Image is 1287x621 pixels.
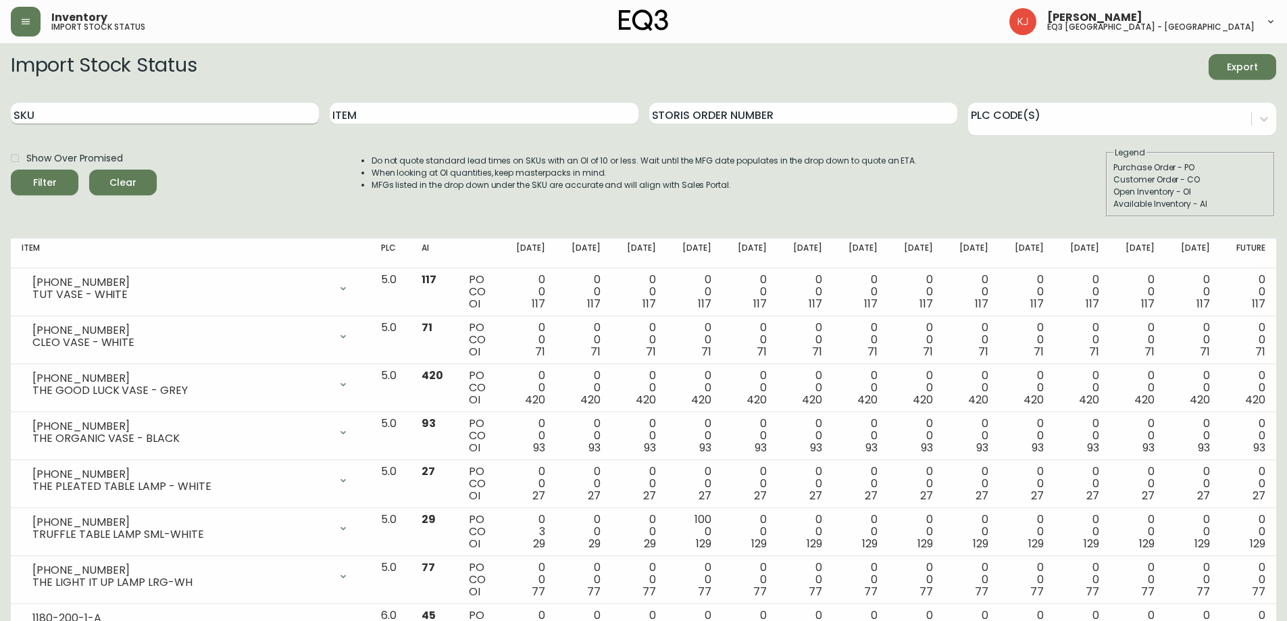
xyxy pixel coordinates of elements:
[1010,466,1044,502] div: 0 0
[422,368,443,383] span: 420
[1176,514,1210,550] div: 0 0
[788,370,822,406] div: 0 0
[1031,488,1044,503] span: 27
[1034,344,1044,359] span: 71
[587,584,601,599] span: 77
[11,54,197,80] h2: Import Stock Status
[622,562,656,598] div: 0 0
[955,514,988,550] div: 0 0
[865,440,878,455] span: 93
[32,516,330,528] div: [PHONE_NUMBER]
[1032,440,1044,455] span: 93
[32,384,330,397] div: THE GOOD LUCK VASE - GREY
[11,239,370,268] th: Item
[733,562,767,598] div: 0 0
[511,562,545,598] div: 0 0
[567,514,601,550] div: 0 0
[1065,514,1099,550] div: 0 0
[698,584,711,599] span: 77
[812,344,822,359] span: 71
[844,562,878,598] div: 0 0
[370,508,411,556] td: 5.0
[469,392,480,407] span: OI
[532,584,545,599] span: 77
[469,274,489,310] div: PO CO
[511,370,545,406] div: 0 0
[865,488,878,503] span: 27
[422,272,436,287] span: 117
[22,562,359,591] div: [PHONE_NUMBER]THE LIGHT IT UP LAMP LRG-WH
[469,466,489,502] div: PO CO
[920,488,933,503] span: 27
[955,562,988,598] div: 0 0
[1139,536,1155,551] span: 129
[469,584,480,599] span: OI
[1221,239,1276,268] th: Future
[899,322,933,358] div: 0 0
[1121,466,1155,502] div: 0 0
[955,466,988,502] div: 0 0
[1255,344,1265,359] span: 71
[622,370,656,406] div: 0 0
[422,560,435,575] span: 77
[1142,440,1155,455] span: 93
[622,514,656,550] div: 0 0
[899,514,933,550] div: 0 0
[567,562,601,598] div: 0 0
[1047,23,1255,31] h5: eq3 [GEOGRAPHIC_DATA] - [GEOGRAPHIC_DATA]
[588,488,601,503] span: 27
[1010,514,1044,550] div: 0 0
[501,239,556,268] th: [DATE]
[733,466,767,502] div: 0 0
[469,322,489,358] div: PO CO
[32,337,330,349] div: CLEO VASE - WHITE
[611,239,667,268] th: [DATE]
[1134,392,1155,407] span: 420
[636,392,656,407] span: 420
[469,418,489,454] div: PO CO
[978,344,988,359] span: 71
[32,432,330,445] div: THE ORGANIC VASE - BLACK
[567,274,601,310] div: 0 0
[1084,536,1099,551] span: 129
[372,167,917,179] li: When looking at OI quantities, keep masterpacks in mind.
[1121,418,1155,454] div: 0 0
[469,440,480,455] span: OI
[1200,344,1210,359] span: 71
[646,344,656,359] span: 71
[1232,466,1265,502] div: 0 0
[1253,488,1265,503] span: 27
[1144,344,1155,359] span: 71
[22,418,359,447] div: [PHONE_NUMBER]THE ORGANIC VASE - BLACK
[755,440,767,455] span: 93
[678,466,711,502] div: 0 0
[1176,418,1210,454] div: 0 0
[532,488,545,503] span: 27
[919,584,933,599] span: 77
[1232,370,1265,406] div: 0 0
[864,584,878,599] span: 77
[22,322,359,351] div: [PHONE_NUMBER]CLEO VASE - WHITE
[1086,296,1099,312] span: 117
[1030,584,1044,599] span: 77
[370,239,411,268] th: PLC
[32,276,330,289] div: [PHONE_NUMBER]
[1232,274,1265,310] div: 0 0
[809,488,822,503] span: 27
[857,392,878,407] span: 420
[51,23,145,31] h5: import stock status
[587,296,601,312] span: 117
[899,562,933,598] div: 0 0
[1010,418,1044,454] div: 0 0
[511,514,545,550] div: 0 3
[1141,584,1155,599] span: 77
[422,320,432,335] span: 71
[809,584,822,599] span: 77
[469,488,480,503] span: OI
[1065,466,1099,502] div: 0 0
[1079,392,1099,407] span: 420
[899,418,933,454] div: 0 0
[1113,174,1267,186] div: Customer Order - CO
[32,576,330,589] div: THE LIGHT IT UP LAMP LRG-WH
[32,289,330,301] div: TUT VASE - WHITE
